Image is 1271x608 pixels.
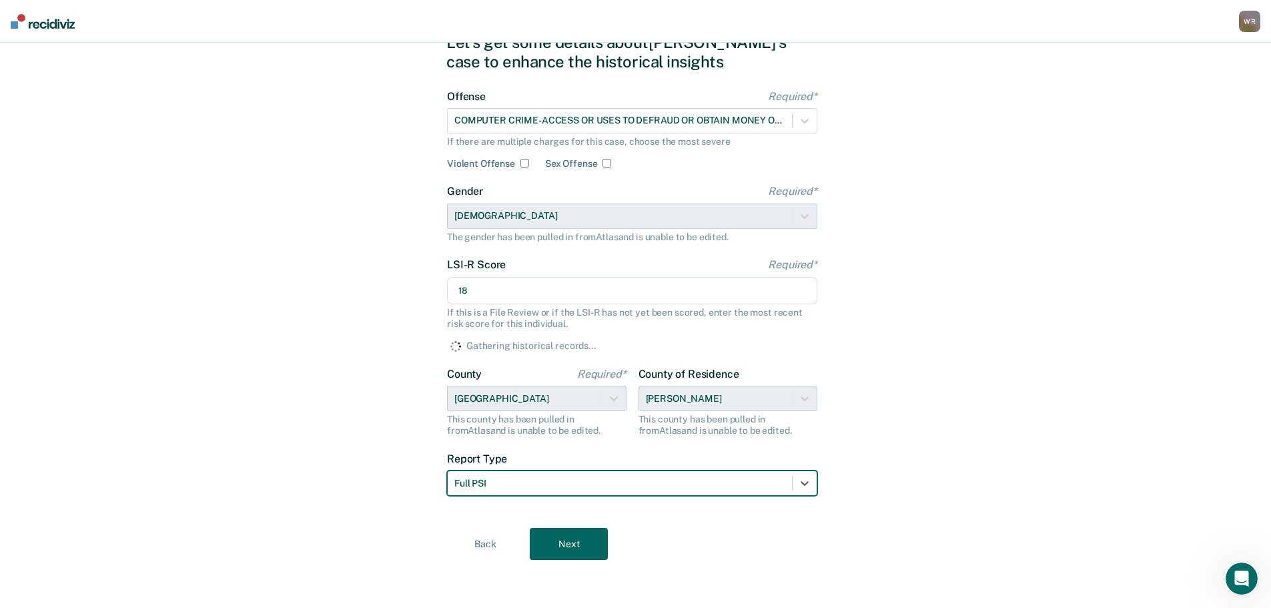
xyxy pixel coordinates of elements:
[1226,563,1258,595] iframe: Intercom live chat
[447,414,626,436] div: This county has been pulled in from Atlas and is unable to be edited.
[447,185,817,198] label: Gender
[1239,11,1260,32] div: W R
[768,258,817,271] span: Required*
[447,307,817,330] div: If this is a File Review or if the LSI-R has not yet been scored, enter the most recent risk scor...
[446,33,825,71] div: Let's get some details about [PERSON_NAME]'s case to enhance the historical insights
[447,158,515,170] label: Violent Offense
[447,368,626,380] label: County
[447,136,817,147] div: If there are multiple charges for this case, choose the most severe
[447,258,817,271] label: LSI-R Score
[768,185,817,198] span: Required*
[447,452,817,465] label: Report Type
[447,232,817,243] div: The gender has been pulled in from Atlas and is unable to be edited.
[768,90,817,103] span: Required*
[446,528,524,560] button: Back
[639,368,818,380] label: County of Residence
[545,158,597,170] label: Sex Offense
[577,368,626,380] span: Required*
[447,340,817,352] div: Gathering historical records...
[11,14,75,29] img: Recidiviz
[447,90,817,103] label: Offense
[639,414,818,436] div: This county has been pulled in from Atlas and is unable to be edited.
[530,528,608,560] button: Next
[1239,11,1260,32] button: WR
